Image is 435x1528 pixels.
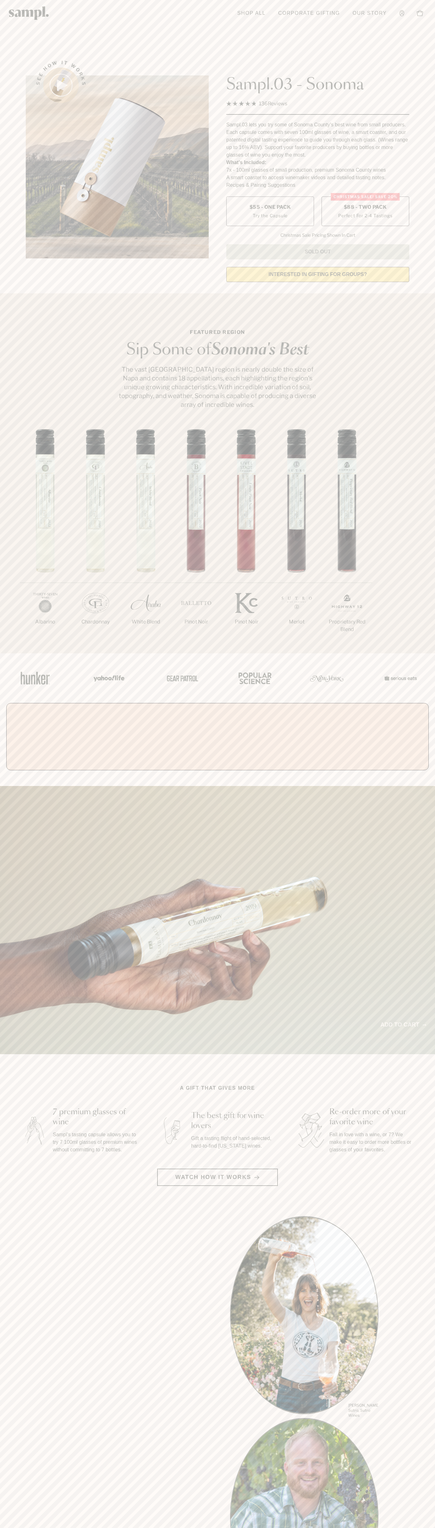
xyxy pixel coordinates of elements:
[277,232,358,238] li: Christmas Sale Pricing Shown In Cart
[26,75,209,258] img: Sampl.03 - Sonoma
[331,193,400,201] div: Christmas SALE! Save 20%
[162,665,200,692] img: Artboard_5_7fdae55a-36fd-43f7-8bfd-f74a06a2878e_x450.png
[350,6,390,20] a: Our Story
[253,212,288,219] small: Try the Capsule
[221,618,272,626] p: Pinot Noir
[157,1169,278,1186] button: Watch how it works
[226,75,409,94] h1: Sampl.03 - Sonoma
[9,6,49,20] img: Sampl logo
[381,665,419,692] img: Artboard_7_5b34974b-f019-449e-91fb-745f8d0877ee_x450.png
[226,121,409,159] div: Sampl.03 lets you try some of Sonoma County's best wine from small producers. Each capsule comes ...
[191,1111,277,1131] h3: The best gift for wine lovers
[344,204,387,211] span: $88 - Two Pack
[16,665,54,692] img: Artboard_1_c8cd28af-0030-4af1-819c-248e302c7f06_x450.png
[329,1131,415,1154] p: Fall in love with a wine, or 7? We make it easy to order more bottles or glasses of your favorites.
[380,1021,426,1029] a: Add to cart
[226,160,266,165] strong: What’s Included:
[191,1135,277,1150] p: Gift a tasting flight of hand-selected, hard-to-find [US_STATE] wines.
[226,267,409,282] a: interested in gifting for groups?
[121,618,171,626] p: White Blend
[70,618,121,626] p: Chardonnay
[235,665,273,692] img: Artboard_4_28b4d326-c26e-48f9-9c80-911f17d6414e_x450.png
[259,101,268,107] span: 136
[117,329,318,336] p: Featured Region
[308,665,346,692] img: Artboard_3_0b291449-6e8c-4d07-b2c2-3f3601a19cd1_x450.png
[117,342,318,357] h2: Sip Some of
[53,1107,138,1127] h3: 7 premium glasses of wine
[89,665,127,692] img: Artboard_6_04f9a106-072f-468a-bdd7-f11783b05722_x450.png
[226,181,409,189] li: Recipes & Pairing Suggestions
[272,618,322,626] p: Merlot
[53,1131,138,1154] p: Sampl's tasting capsule allows you to try 7 100ml glasses of premium wines without committing to ...
[338,212,392,219] small: Perfect For 2-4 Tastings
[43,68,79,103] button: See how it works
[329,1107,415,1127] h3: Re-order more of your favorite wine
[180,1084,255,1092] h2: A gift that gives more
[234,6,269,20] a: Shop All
[348,1403,378,1418] p: [PERSON_NAME] Sutro, Sutro Wines
[226,166,409,174] li: 7x - 100ml glasses of small production, premium Sonoma County wines
[226,174,409,181] li: A smart coaster to access winemaker videos and detailed tasting notes.
[211,342,309,357] em: Sonoma's Best
[171,618,221,626] p: Pinot Noir
[268,101,287,107] span: Reviews
[322,618,372,633] p: Proprietary Red Blend
[250,204,291,211] span: $55 - One Pack
[117,365,318,409] p: The vast [GEOGRAPHIC_DATA] region is nearly double the size of Napa and contains 18 appellations,...
[275,6,343,20] a: Corporate Gifting
[226,244,409,259] button: Sold Out
[20,618,70,626] p: Albarino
